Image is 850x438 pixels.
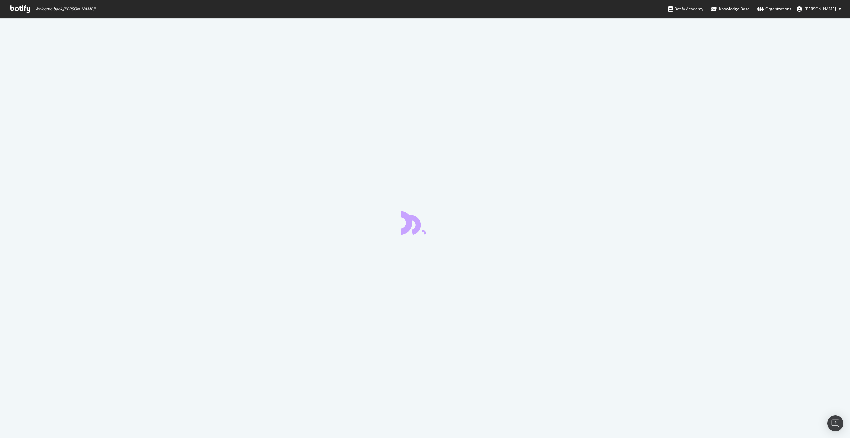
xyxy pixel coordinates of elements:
[668,6,703,12] div: Botify Academy
[827,415,843,431] div: Open Intercom Messenger
[401,211,449,235] div: animation
[757,6,791,12] div: Organizations
[711,6,750,12] div: Knowledge Base
[805,6,836,12] span: Greg M
[791,4,847,14] button: [PERSON_NAME]
[35,6,95,12] span: Welcome back, [PERSON_NAME] !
